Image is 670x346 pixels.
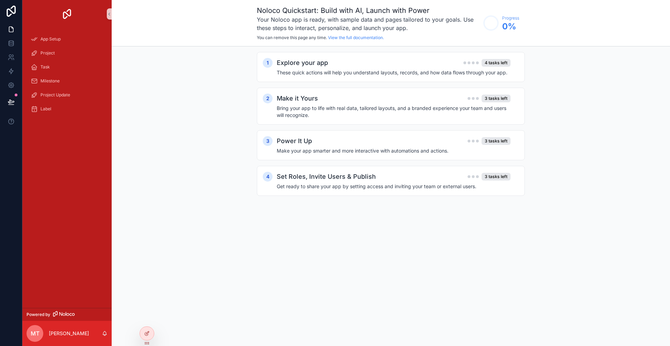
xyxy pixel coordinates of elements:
[502,21,519,32] span: 0 %
[257,15,480,32] h3: Your Noloco app is ready, with sample data and pages tailored to your goals. Use these steps to i...
[257,35,327,40] span: You can remove this page any time.
[61,8,73,20] img: App logo
[22,28,112,124] div: scrollable content
[27,312,50,317] span: Powered by
[40,78,60,84] span: Milestone
[40,50,55,56] span: Project
[22,308,112,321] a: Powered by
[40,92,70,98] span: Project Update
[27,89,107,101] a: Project Update
[27,103,107,115] a: Label
[31,329,39,338] span: mt
[27,75,107,87] a: Milestone
[40,106,51,112] span: Label
[257,6,480,15] h1: Noloco Quickstart: Build with AI, Launch with Power
[328,35,384,40] a: View the full documentation.
[27,47,107,59] a: Project
[502,15,519,21] span: Progress
[27,61,107,73] a: Task
[40,64,50,70] span: Task
[27,33,107,45] a: App Setup
[49,330,89,337] p: [PERSON_NAME]
[40,36,61,42] span: App Setup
